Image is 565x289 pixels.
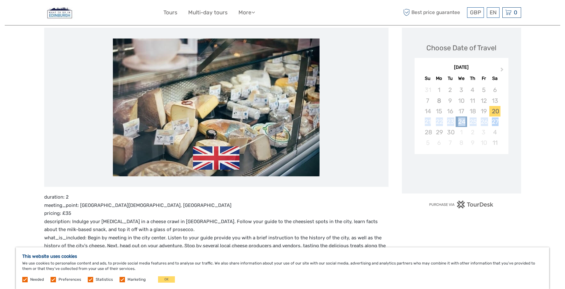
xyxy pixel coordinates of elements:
div: Not available Friday, September 12th, 2025 [478,95,489,106]
div: Choose Date of Travel [426,43,496,53]
div: Not available Monday, September 8th, 2025 [433,95,444,106]
div: Not available Wednesday, September 24th, 2025 [456,116,467,127]
div: Not available Friday, September 19th, 2025 [478,106,489,116]
div: Not available Saturday, September 6th, 2025 [489,85,500,95]
img: e3a392b83de74a2fab2bef56ea09c0d0_main_slider.jpg [113,39,320,176]
div: Not available Tuesday, September 23rd, 2025 [444,116,456,127]
div: Not available Thursday, October 2nd, 2025 [467,127,478,137]
label: Needed [30,277,44,282]
div: [DATE] [415,64,508,71]
div: Not available Sunday, October 5th, 2025 [422,137,433,148]
h5: This website uses cookies [22,254,543,259]
div: Not available Sunday, September 21st, 2025 [422,116,433,127]
div: Su [422,74,433,83]
div: Not available Sunday, September 28th, 2025 [422,127,433,137]
div: Not available Thursday, September 4th, 2025 [467,85,478,95]
div: Not available Thursday, September 25th, 2025 [467,116,478,127]
span: 0 [513,9,518,16]
div: Not available Tuesday, October 7th, 2025 [444,137,456,148]
div: Not available Monday, September 1st, 2025 [433,85,444,95]
div: Fr [478,74,489,83]
div: Not available Monday, October 6th, 2025 [433,137,444,148]
p: duration: 2 meeting_point: [GEOGRAPHIC_DATA][DEMOGRAPHIC_DATA], [GEOGRAPHIC_DATA] pricing: £35 de... [44,193,389,266]
div: Not available Tuesday, September 9th, 2025 [444,95,456,106]
img: What to do in Edinburgh [44,5,75,20]
div: Not available Sunday, August 31st, 2025 [422,85,433,95]
span: Best price guarantee [402,7,465,18]
div: Not available Saturday, September 13th, 2025 [489,95,500,106]
div: EN [487,7,500,18]
div: Not available Sunday, September 7th, 2025 [422,95,433,106]
div: Not available Tuesday, September 16th, 2025 [444,106,456,116]
label: Statistics [96,277,113,282]
div: Tu [444,74,456,83]
div: Not available Wednesday, October 8th, 2025 [456,137,467,148]
a: Tours [163,8,177,17]
div: Not available Wednesday, September 17th, 2025 [456,106,467,116]
div: Not available Tuesday, September 30th, 2025 [444,127,456,137]
div: Not available Wednesday, September 10th, 2025 [456,95,467,106]
p: We're away right now. Please check back later! [9,11,72,16]
div: Not available Friday, October 10th, 2025 [478,137,489,148]
div: Choose Saturday, October 4th, 2025 [489,127,500,137]
button: Open LiveChat chat widget [73,10,81,18]
div: Mo [433,74,444,83]
div: month 2025-09 [417,85,506,148]
div: Choose Saturday, September 27th, 2025 [489,116,500,127]
div: Not available Thursday, October 9th, 2025 [467,137,478,148]
div: Loading... [459,171,464,175]
span: GBP [470,9,481,16]
button: Next Month [498,66,508,76]
div: Th [467,74,478,83]
div: Not available Thursday, September 11th, 2025 [467,95,478,106]
img: PurchaseViaTourDesk.png [429,201,493,208]
div: We use cookies to personalise content and ads, to provide social media features and to analyse ou... [16,247,549,289]
a: Multi-day tours [188,8,228,17]
div: We [456,74,467,83]
div: Not available Monday, September 15th, 2025 [433,106,444,116]
div: Not available Friday, September 26th, 2025 [478,116,489,127]
div: Choose Saturday, October 11th, 2025 [489,137,500,148]
button: OK [158,276,175,283]
label: Preferences [59,277,81,282]
div: Not available Friday, October 3rd, 2025 [478,127,489,137]
div: Not available Wednesday, September 3rd, 2025 [456,85,467,95]
div: Not available Friday, September 5th, 2025 [478,85,489,95]
div: Sa [489,74,500,83]
label: Marketing [127,277,146,282]
div: Not available Monday, September 22nd, 2025 [433,116,444,127]
div: Not available Wednesday, October 1st, 2025 [456,127,467,137]
a: More [238,8,255,17]
div: Not available Sunday, September 14th, 2025 [422,106,433,116]
div: Choose Saturday, September 20th, 2025 [489,106,500,116]
div: Not available Thursday, September 18th, 2025 [467,106,478,116]
div: Not available Monday, September 29th, 2025 [433,127,444,137]
div: Not available Tuesday, September 2nd, 2025 [444,85,456,95]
